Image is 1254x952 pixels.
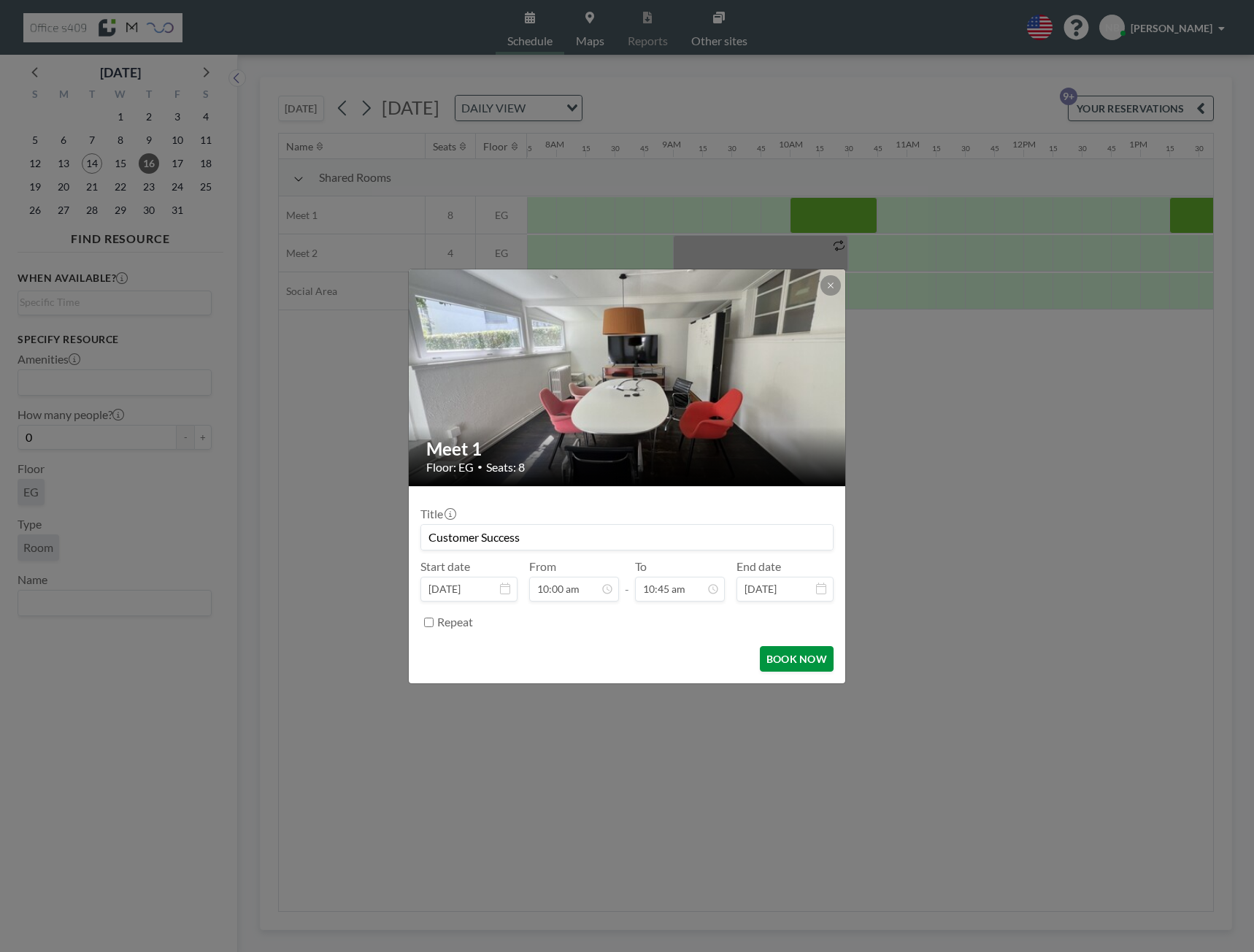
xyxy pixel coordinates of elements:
[529,559,556,574] label: From
[420,559,470,574] label: Start date
[486,460,525,475] span: Seats: 8
[421,525,833,550] input: Natalie's reservation
[736,559,781,574] label: End date
[420,507,455,521] label: Title
[426,460,474,475] span: Floor: EG
[625,564,629,596] span: -
[437,615,473,629] label: Repeat
[760,646,834,672] button: BOOK NOW
[409,213,847,542] img: 537.jpg
[635,559,647,574] label: To
[477,461,482,472] span: •
[426,438,829,460] h2: Meet 1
